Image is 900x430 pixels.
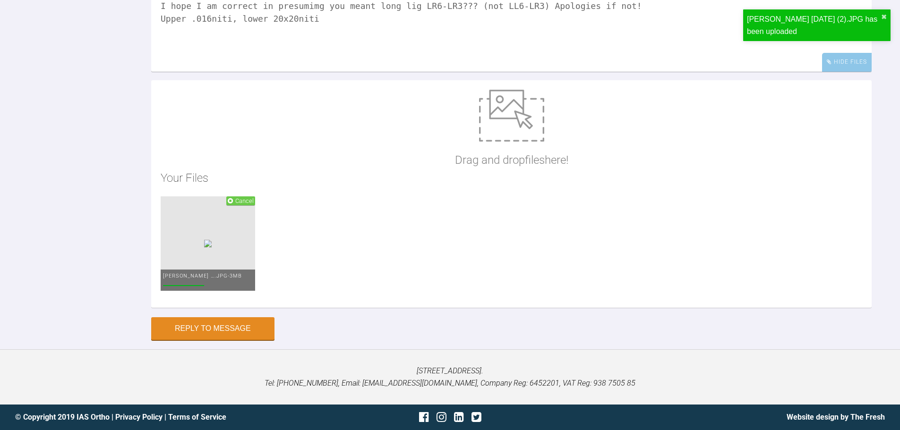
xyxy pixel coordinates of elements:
a: Website design by The Fresh [787,413,885,422]
p: [STREET_ADDRESS]. Tel: [PHONE_NUMBER], Email: [EMAIL_ADDRESS][DOMAIN_NAME], Company Reg: 6452201,... [15,365,885,389]
div: [PERSON_NAME] [DATE] (2).JPG has been uploaded [747,13,881,37]
div: © Copyright 2019 IAS Ortho | | [15,411,305,423]
img: b3d161d8-8567-4693-b0c9-05192ae58fb0 [204,240,212,247]
button: Reply to Message [151,317,274,340]
span: Cancel [235,197,254,204]
button: close [881,13,887,21]
a: Privacy Policy [115,413,163,422]
div: Hide Files [822,53,872,71]
p: Drag and drop files here! [455,151,568,169]
h2: Your Files [161,169,862,187]
a: Terms of Service [168,413,226,422]
span: [PERSON_NAME] ….JPG - 3MB [163,273,242,279]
